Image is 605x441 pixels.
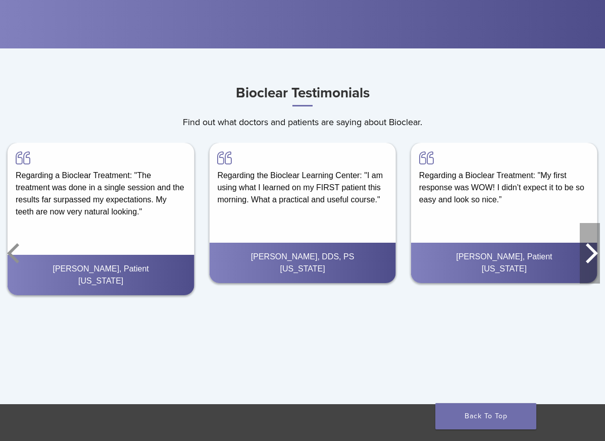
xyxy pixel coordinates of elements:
div: Regarding the Bioclear Learning Center: "I am using what I learned on my FIRST patient this morni... [209,143,395,214]
div: [US_STATE] [217,263,387,275]
a: Back To Top [435,403,536,429]
div: [US_STATE] [419,263,589,275]
div: Regarding a Bioclear Treatment: "The treatment was done in a single session and the results far s... [8,143,194,226]
div: [US_STATE] [16,275,186,287]
div: [PERSON_NAME], DDS, PS [217,251,387,263]
button: Previous [5,223,25,284]
button: Next [580,223,600,284]
div: [PERSON_NAME], Patient [419,251,589,263]
div: Regarding a Bioclear Treatment: "My first response was WOW! I didn’t expect it to be so easy and ... [411,143,597,214]
div: [PERSON_NAME], Patient [16,263,186,275]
